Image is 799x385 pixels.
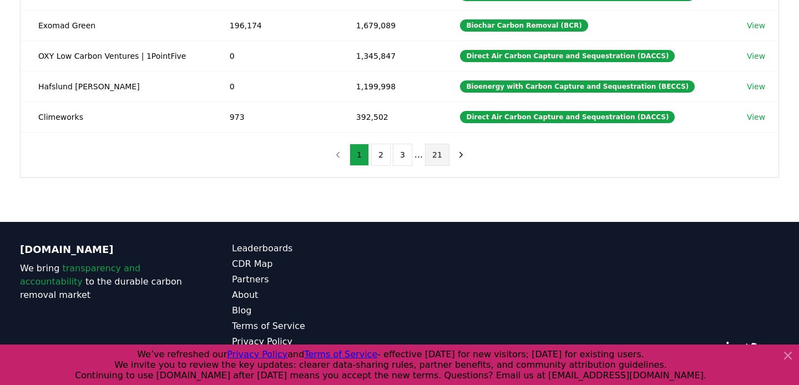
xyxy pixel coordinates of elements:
a: CDR Map [232,257,399,271]
td: 973 [212,102,338,132]
td: Climeworks [21,102,212,132]
div: Biochar Carbon Removal (BCR) [460,19,588,32]
a: View [747,112,765,123]
td: 0 [212,40,338,71]
span: transparency and accountability [20,263,140,287]
a: Leaderboards [232,242,399,255]
a: View [747,20,765,31]
td: OXY Low Carbon Ventures | 1PointFive [21,40,212,71]
a: About [232,288,399,302]
button: 1 [350,144,369,166]
p: [DOMAIN_NAME] [20,242,188,257]
a: View [747,50,765,62]
a: Partners [232,273,399,286]
div: Direct Air Carbon Capture and Sequestration (DACCS) [460,111,675,123]
a: Privacy Policy [232,335,399,348]
a: Twitter [746,342,757,353]
td: 196,174 [212,10,338,40]
p: We bring to the durable carbon removal market [20,262,188,302]
button: 2 [371,144,391,166]
a: Terms of Service [232,320,399,333]
a: Blog [232,304,399,317]
td: Exomad Green [21,10,212,40]
td: 1,345,847 [338,40,443,71]
div: Bioenergy with Carbon Capture and Sequestration (BECCS) [460,80,695,93]
button: 21 [425,144,449,166]
a: View [747,81,765,92]
button: 3 [393,144,412,166]
div: Direct Air Carbon Capture and Sequestration (DACCS) [460,50,675,62]
a: LinkedIn [726,342,737,353]
td: 1,199,998 [338,71,443,102]
li: ... [414,148,423,161]
td: 0 [212,71,338,102]
td: Hafslund [PERSON_NAME] [21,71,212,102]
td: 392,502 [338,102,443,132]
button: next page [452,144,471,166]
td: 1,679,089 [338,10,443,40]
